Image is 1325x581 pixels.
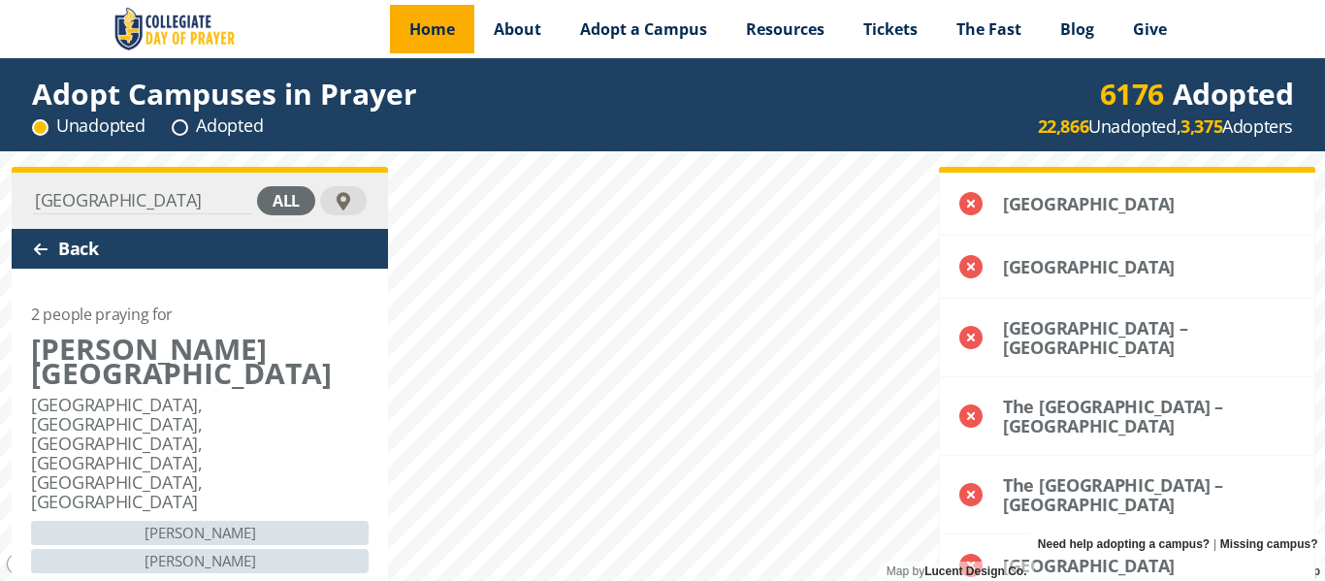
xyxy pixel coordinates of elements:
[1100,81,1164,106] div: 6176
[863,18,918,40] span: Tickets
[32,81,417,106] div: Adopt Campuses in Prayer
[1038,533,1210,556] a: Need help adopting a campus?
[1133,18,1167,40] span: Give
[1038,114,1089,138] strong: 22,866
[924,565,1026,578] a: Lucent Design Co.
[409,18,455,40] span: Home
[32,113,145,138] div: Unadopted
[879,562,1034,581] div: Map by
[31,303,173,327] div: 2 people praying for
[172,113,263,138] div: Adopted
[494,18,541,40] span: About
[1180,114,1222,138] strong: 3,375
[31,521,369,545] div: [PERSON_NAME]
[1003,556,1256,575] div: [GEOGRAPHIC_DATA]
[1003,194,1256,213] div: [GEOGRAPHIC_DATA]
[1041,5,1114,53] a: Blog
[580,18,707,40] span: Adopt a Campus
[31,395,369,511] div: [GEOGRAPHIC_DATA], [GEOGRAPHIC_DATA], [GEOGRAPHIC_DATA], [GEOGRAPHIC_DATA], [GEOGRAPHIC_DATA], [G...
[1114,5,1186,53] a: Give
[1100,81,1294,106] div: Adopted
[1003,318,1256,357] div: [GEOGRAPHIC_DATA] – [GEOGRAPHIC_DATA]
[956,18,1021,40] span: The Fast
[390,5,474,53] a: Home
[1220,533,1318,556] a: Missing campus?
[844,5,937,53] a: Tickets
[257,186,315,215] div: all
[33,187,252,214] input: Find Your Campus
[1038,114,1293,139] div: Unadopted, Adopters
[31,337,336,385] div: [PERSON_NAME][GEOGRAPHIC_DATA]
[561,5,727,53] a: Adopt a Campus
[12,229,388,269] div: Back
[937,5,1041,53] a: The Fast
[1030,533,1325,556] div: |
[474,5,561,53] a: About
[1060,18,1094,40] span: Blog
[727,5,844,53] a: Resources
[1003,475,1256,514] div: The [GEOGRAPHIC_DATA] – [GEOGRAPHIC_DATA]
[746,18,824,40] span: Resources
[6,553,91,575] a: Mapbox logo
[1003,257,1256,276] div: [GEOGRAPHIC_DATA]
[31,549,369,573] div: [PERSON_NAME]
[1003,397,1256,436] div: The [GEOGRAPHIC_DATA] – [GEOGRAPHIC_DATA]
